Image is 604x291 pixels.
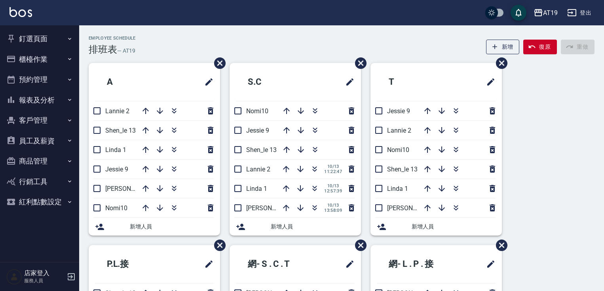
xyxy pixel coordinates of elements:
button: 報表及分析 [3,90,76,110]
button: AT19 [530,5,561,21]
span: 修改班表的標題 [481,72,496,91]
h2: 網- L . P . 接 [377,250,463,278]
span: [PERSON_NAME] 6 [246,204,299,212]
span: Shen_le 13 [105,127,136,134]
span: 10/13 [324,203,342,208]
span: Jessie 9 [387,107,410,115]
span: Lannie 2 [105,107,129,115]
h2: T [377,68,444,96]
span: Lannie 2 [387,127,411,134]
span: 修改班表的標題 [481,255,496,274]
h2: P.L.接 [95,250,170,278]
button: 新增 [486,40,520,54]
button: 櫃檯作業 [3,49,76,70]
div: AT19 [543,8,558,18]
h2: S.C [236,68,307,96]
button: 商品管理 [3,151,76,171]
span: [PERSON_NAME] 6 [387,204,440,212]
span: Jessie 9 [246,127,269,134]
button: 員工及薪資 [3,131,76,151]
span: Shen_le 13 [387,165,418,173]
div: 新增人員 [370,218,502,236]
button: 行銷工具 [3,171,76,192]
button: 釘選頁面 [3,29,76,49]
span: 10/13 [324,183,342,188]
span: 刪除班表 [208,51,227,75]
div: 新增人員 [89,218,220,236]
span: 新增人員 [412,223,496,231]
span: 刪除班表 [490,51,509,75]
h2: A [95,68,162,96]
p: 服務人員 [24,277,65,284]
img: Logo [9,7,32,17]
img: Person [6,269,22,285]
button: 復原 [523,40,557,54]
h2: Employee Schedule [89,36,136,41]
span: Nomi10 [105,204,127,212]
span: 10/13 [324,164,342,169]
span: 刪除班表 [349,234,368,257]
h6: — AT19 [117,47,135,55]
h3: 排班表 [89,44,117,55]
span: Nomi10 [246,107,268,115]
h5: 店家登入 [24,269,65,277]
span: Linda 1 [105,146,126,154]
span: 修改班表的標題 [340,255,355,274]
span: 刪除班表 [208,234,227,257]
span: Nomi10 [387,146,409,154]
span: 新增人員 [130,223,214,231]
span: 13:58:09 [324,208,342,213]
span: 新增人員 [271,223,355,231]
button: 紅利點數設定 [3,192,76,212]
span: 修改班表的標題 [199,72,214,91]
span: Shen_le 13 [246,146,277,154]
span: Linda 1 [246,185,267,192]
div: 新增人員 [230,218,361,236]
span: Jessie 9 [105,165,128,173]
span: 刪除班表 [349,51,368,75]
span: 12:57:39 [324,188,342,194]
span: Lannie 2 [246,165,270,173]
button: 客戶管理 [3,110,76,131]
button: save [511,5,526,21]
span: 修改班表的標題 [199,255,214,274]
button: 預約管理 [3,69,76,90]
span: [PERSON_NAME] 6 [105,185,158,192]
h2: 網- S . C . T [236,250,321,278]
button: 登出 [564,6,595,20]
span: 11:22:47 [324,169,342,174]
span: Linda 1 [387,185,408,192]
span: 刪除班表 [490,234,509,257]
span: 修改班表的標題 [340,72,355,91]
